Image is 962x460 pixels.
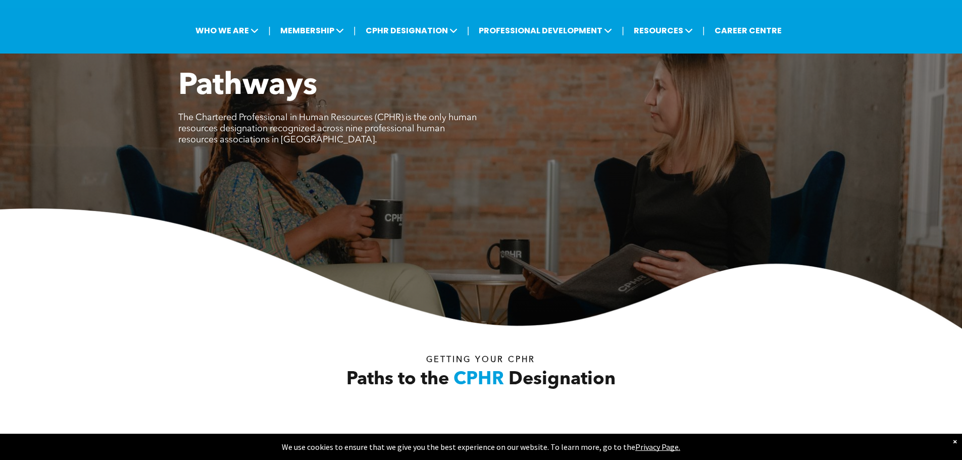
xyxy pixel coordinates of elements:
[476,21,615,40] span: PROFESSIONAL DEVELOPMENT
[192,21,262,40] span: WHO WE ARE
[346,371,449,389] span: Paths to the
[178,113,477,144] span: The Chartered Professional in Human Resources (CPHR) is the only human resources designation reco...
[363,21,461,40] span: CPHR DESIGNATION
[453,371,504,389] span: CPHR
[178,71,317,101] span: Pathways
[277,21,347,40] span: MEMBERSHIP
[702,20,705,41] li: |
[467,20,470,41] li: |
[953,436,957,446] div: Dismiss notification
[622,20,624,41] li: |
[631,21,696,40] span: RESOURCES
[426,356,535,364] span: Getting your Cphr
[268,20,271,41] li: |
[635,442,680,452] a: Privacy Page.
[353,20,356,41] li: |
[509,371,616,389] span: Designation
[712,21,785,40] a: CAREER CENTRE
